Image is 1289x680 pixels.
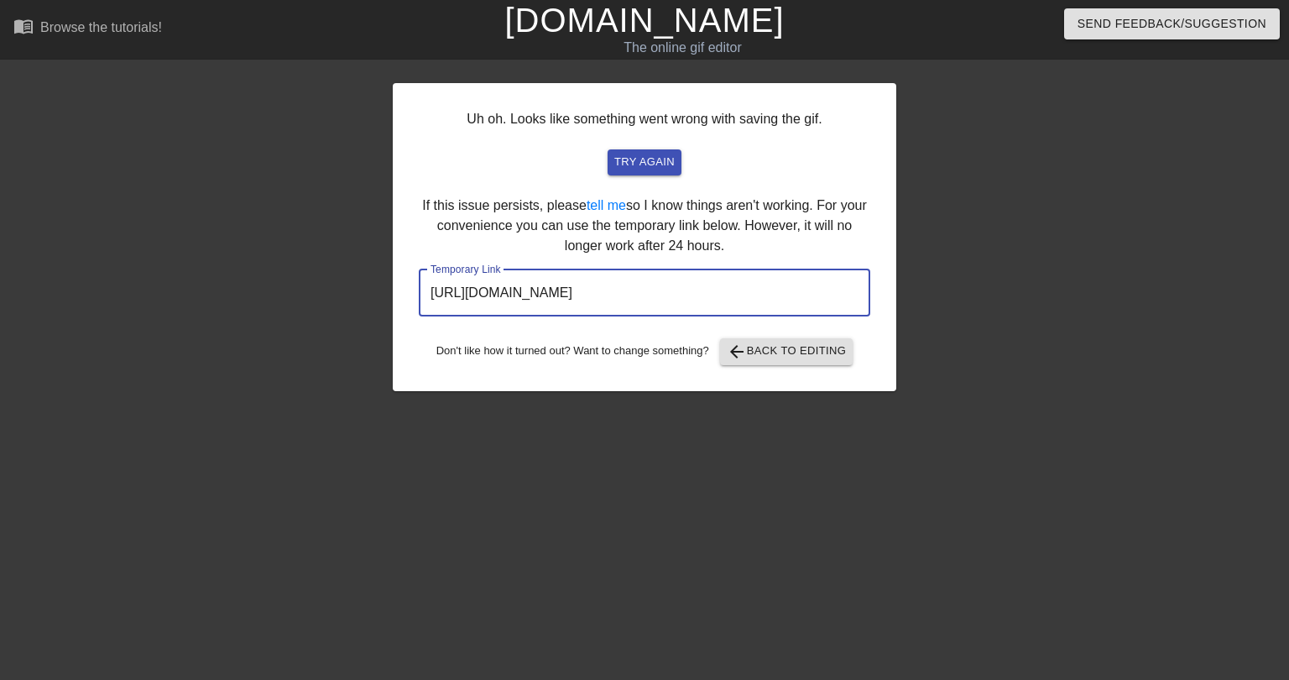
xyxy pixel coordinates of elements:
[727,342,847,362] span: Back to Editing
[1064,8,1280,39] button: Send Feedback/Suggestion
[13,16,34,36] span: menu_book
[438,38,927,58] div: The online gif editor
[587,198,626,212] a: tell me
[720,338,853,365] button: Back to Editing
[608,149,681,175] button: try again
[419,338,870,365] div: Don't like how it turned out? Want to change something?
[614,153,675,172] span: try again
[1078,13,1266,34] span: Send Feedback/Suggestion
[727,342,747,362] span: arrow_back
[504,2,784,39] a: [DOMAIN_NAME]
[13,16,162,42] a: Browse the tutorials!
[419,269,870,316] input: bare
[393,83,896,391] div: Uh oh. Looks like something went wrong with saving the gif. If this issue persists, please so I k...
[40,20,162,34] div: Browse the tutorials!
